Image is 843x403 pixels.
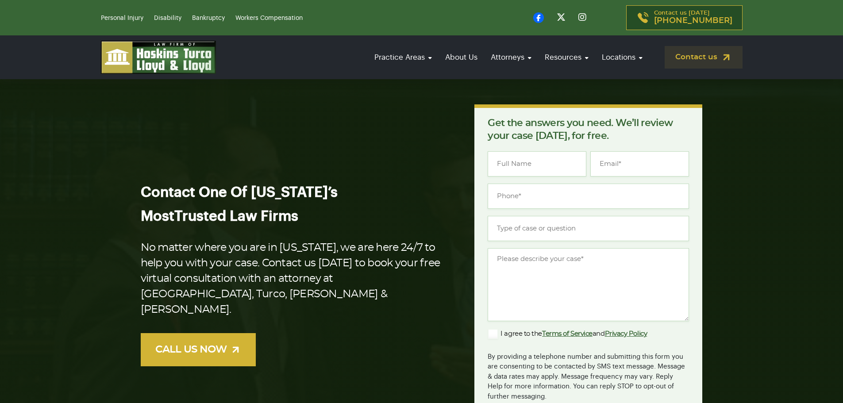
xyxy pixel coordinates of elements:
p: No matter where you are in [US_STATE], we are here 24/7 to help you with your case. Contact us [D... [141,240,447,318]
a: Personal Injury [101,15,143,21]
a: Locations [597,45,647,70]
img: logo [101,41,216,74]
label: I agree to the and [488,329,647,339]
p: Contact us [DATE] [654,10,732,25]
input: Phone* [488,184,689,209]
a: Practice Areas [370,45,436,70]
span: Trusted Law Firms [174,209,298,223]
span: Most [141,209,174,223]
a: About Us [441,45,482,70]
span: Contact One Of [US_STATE]’s [141,185,338,200]
a: Resources [540,45,593,70]
a: CALL US NOW [141,333,256,366]
span: [PHONE_NUMBER] [654,16,732,25]
a: Contact us [DATE][PHONE_NUMBER] [626,5,743,30]
img: arrow-up-right-light.svg [230,344,241,355]
p: Get the answers you need. We’ll review your case [DATE], for free. [488,117,689,142]
a: Privacy Policy [605,330,647,337]
input: Full Name [488,151,586,177]
a: Attorneys [486,45,536,70]
a: Disability [154,15,181,21]
a: Contact us [665,46,743,69]
a: Terms of Service [542,330,593,337]
input: Type of case or question [488,216,689,241]
div: By providing a telephone number and submitting this form you are consenting to be contacted by SM... [488,346,689,402]
a: Bankruptcy [192,15,225,21]
a: Workers Compensation [235,15,303,21]
input: Email* [590,151,689,177]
